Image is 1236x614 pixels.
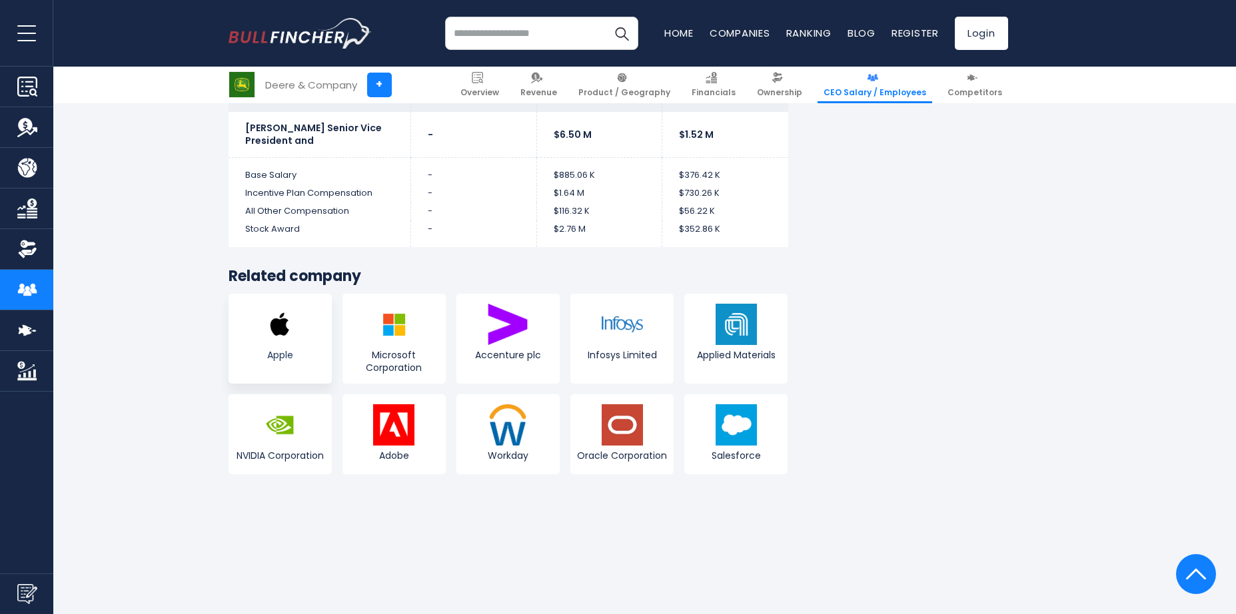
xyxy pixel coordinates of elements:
[570,294,674,383] a: Infosys Limited
[342,394,446,474] a: Adobe
[456,394,560,474] a: Workday
[662,202,788,220] td: $56.22 K
[229,18,372,49] a: Go to homepage
[536,184,662,202] td: $1.64 M
[688,349,784,361] span: Applied Materials
[751,67,808,103] a: Ownership
[232,349,328,361] span: Apple
[229,72,255,97] img: DE logo
[229,202,411,220] td: All Other Compensation
[570,394,674,474] a: Oracle Corporation
[892,26,939,40] a: Register
[229,267,788,286] h3: Related company
[536,220,662,247] td: $2.76 M
[578,87,670,98] span: Product / Geography
[602,404,643,446] img: ORCL logo
[679,128,714,141] b: $1.52 M
[460,349,556,361] span: Accenture plc
[454,67,505,103] a: Overview
[460,450,556,461] span: Workday
[487,304,528,345] img: ACN logo
[536,158,662,184] td: $885.06 K
[428,128,433,141] b: -
[367,73,392,97] a: +
[229,158,411,184] td: Base Salary
[411,184,537,202] td: -
[259,304,301,345] img: AAPL logo
[520,87,557,98] span: Revenue
[848,26,876,40] a: Blog
[373,304,414,345] img: MSFT logo
[411,220,537,247] td: -
[716,404,757,446] img: CRM logo
[373,404,414,446] img: ADBE logo
[574,349,670,361] span: Infosys Limited
[460,87,499,98] span: Overview
[536,202,662,220] td: $116.32 K
[605,17,638,50] button: Search
[245,121,382,147] b: [PERSON_NAME] Senior Vice President and
[955,17,1008,50] a: Login
[229,394,332,474] a: NVIDIA Corporation
[686,67,742,103] a: Financials
[574,450,670,461] span: Oracle Corporation
[602,304,643,345] img: INFY logo
[710,26,770,40] a: Companies
[265,77,357,93] div: Deere & Company
[411,202,537,220] td: -
[662,220,788,247] td: $352.86 K
[757,87,802,98] span: Ownership
[941,67,1008,103] a: Competitors
[346,450,442,461] span: Adobe
[411,158,537,184] td: -
[229,18,372,49] img: bullfincher logo
[947,87,1002,98] span: Competitors
[17,239,37,259] img: Ownership
[716,304,757,345] img: AMAT logo
[786,26,832,40] a: Ranking
[662,158,788,184] td: $376.42 K
[554,128,592,141] b: $6.50 M
[824,87,926,98] span: CEO Salary / Employees
[664,26,694,40] a: Home
[572,67,676,103] a: Product / Geography
[229,184,411,202] td: Incentive Plan Compensation
[346,349,442,373] span: Microsoft Corporation
[487,404,528,446] img: WDAY logo
[684,394,788,474] a: Salesforce
[259,404,301,446] img: NVDA logo
[692,87,736,98] span: Financials
[342,294,446,383] a: Microsoft Corporation
[456,294,560,383] a: Accenture plc
[688,450,784,461] span: Salesforce
[229,294,332,383] a: Apple
[818,67,932,103] a: CEO Salary / Employees
[229,220,411,247] td: Stock Award
[684,294,788,383] a: Applied Materials
[514,67,563,103] a: Revenue
[662,184,788,202] td: $730.26 K
[232,450,328,461] span: NVIDIA Corporation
